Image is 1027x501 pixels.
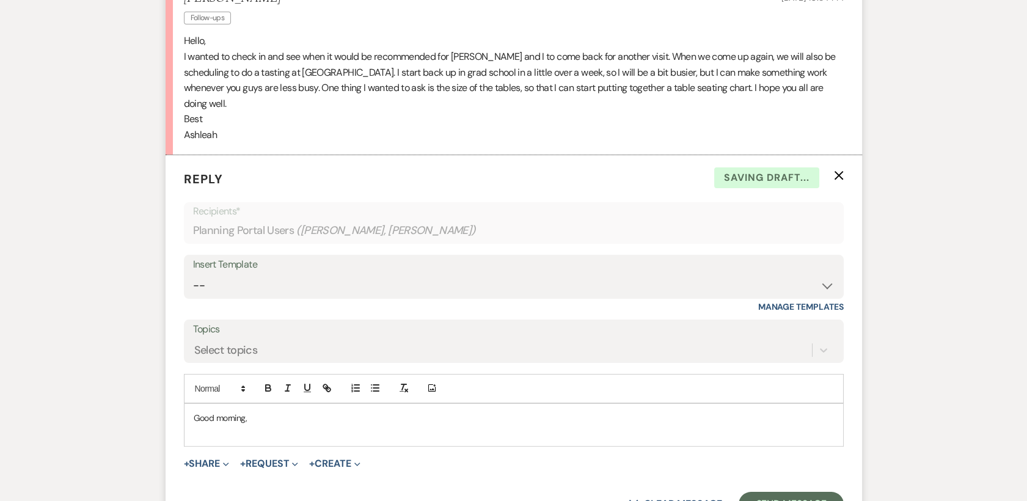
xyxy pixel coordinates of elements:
p: Ashleah [184,127,844,143]
span: + [184,459,189,469]
p: Good morning, [194,411,834,425]
div: Select topics [194,342,258,358]
a: Manage Templates [758,301,844,312]
span: ( [PERSON_NAME], [PERSON_NAME] ) [296,222,476,239]
span: + [309,459,315,469]
p: Recipients* [193,203,835,219]
button: Create [309,459,360,469]
span: + [240,459,246,469]
span: Reply [184,171,223,187]
p: Hello, [184,33,844,49]
button: Request [240,459,298,469]
span: Follow-ups [184,12,232,24]
button: Share [184,459,230,469]
span: Saving draft... [714,167,819,188]
p: I wanted to check in and see when it would be recommended for [PERSON_NAME] and I to come back fo... [184,49,844,111]
p: Best [184,111,844,127]
div: Planning Portal Users [193,219,835,243]
label: Topics [193,321,835,338]
div: Insert Template [193,256,835,274]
